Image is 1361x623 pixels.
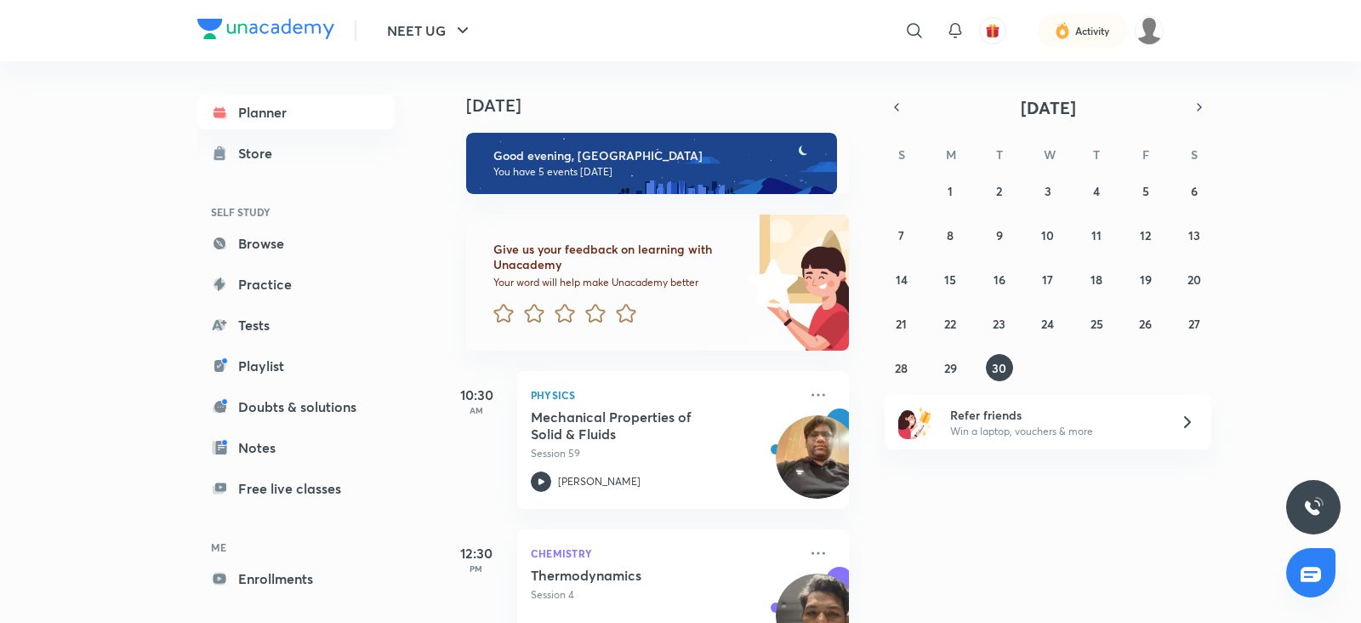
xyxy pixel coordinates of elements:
[996,183,1002,199] abbr: September 2, 2025
[888,310,915,337] button: September 21, 2025
[1191,183,1198,199] abbr: September 6, 2025
[986,221,1013,249] button: September 9, 2025
[1191,146,1198,163] abbr: Saturday
[197,226,395,260] a: Browse
[442,543,510,563] h5: 12:30
[986,177,1013,204] button: September 2, 2025
[1034,310,1062,337] button: September 24, 2025
[197,267,395,301] a: Practice
[1188,227,1200,243] abbr: September 13, 2025
[996,227,1003,243] abbr: September 9, 2025
[1142,146,1149,163] abbr: Friday
[1083,266,1110,293] button: September 18, 2025
[531,446,798,461] p: Session 59
[197,472,395,506] a: Free live classes
[1083,310,1110,337] button: September 25, 2025
[1181,177,1208,204] button: September 6, 2025
[531,409,743,443] h5: Mechanical Properties of Solid & Fluids
[1132,177,1159,204] button: September 5, 2025
[197,19,334,43] a: Company Logo
[1140,271,1152,288] abbr: September 19, 2025
[993,316,1005,332] abbr: September 23, 2025
[1045,183,1051,199] abbr: September 3, 2025
[238,143,282,163] div: Store
[979,17,1006,44] button: avatar
[944,360,957,376] abbr: September 29, 2025
[1083,177,1110,204] button: September 4, 2025
[895,360,908,376] abbr: September 28, 2025
[466,133,837,194] img: evening
[888,354,915,381] button: September 28, 2025
[996,146,1003,163] abbr: Tuesday
[1181,221,1208,249] button: September 13, 2025
[493,148,822,163] h6: Good evening, [GEOGRAPHIC_DATA]
[442,405,510,415] p: AM
[1044,146,1056,163] abbr: Wednesday
[442,563,510,574] p: PM
[197,349,395,383] a: Playlist
[1140,227,1151,243] abbr: September 12, 2025
[197,562,395,596] a: Enrollments
[197,533,395,562] h6: ME
[1135,16,1164,45] img: Pankaj Saproo
[1042,271,1053,288] abbr: September 17, 2025
[1181,310,1208,337] button: September 27, 2025
[531,543,798,563] p: Chemistry
[1181,266,1208,293] button: September 20, 2025
[888,266,915,293] button: September 14, 2025
[898,227,904,243] abbr: September 7, 2025
[1132,221,1159,249] button: September 12, 2025
[1091,227,1102,243] abbr: September 11, 2025
[937,354,964,381] button: September 29, 2025
[992,360,1006,376] abbr: September 30, 2025
[896,271,908,288] abbr: September 14, 2025
[1034,221,1062,249] button: September 10, 2025
[944,316,956,332] abbr: September 22, 2025
[197,136,395,170] a: Store
[493,242,742,272] h6: Give us your feedback on learning with Unacademy
[1034,266,1062,293] button: September 17, 2025
[197,95,395,129] a: Planner
[898,405,932,439] img: referral
[1303,497,1324,517] img: ttu
[1091,316,1103,332] abbr: September 25, 2025
[898,146,905,163] abbr: Sunday
[985,23,1000,38] img: avatar
[944,271,956,288] abbr: September 15, 2025
[908,95,1187,119] button: [DATE]
[531,385,798,405] p: Physics
[896,316,907,332] abbr: September 21, 2025
[1041,316,1054,332] abbr: September 24, 2025
[1041,227,1054,243] abbr: September 10, 2025
[937,221,964,249] button: September 8, 2025
[558,474,641,489] p: [PERSON_NAME]
[466,95,866,116] h4: [DATE]
[442,385,510,405] h5: 10:30
[377,14,483,48] button: NEET UG
[531,567,743,584] h5: Thermodynamics
[986,354,1013,381] button: September 30, 2025
[1132,266,1159,293] button: September 19, 2025
[197,390,395,424] a: Doubts & solutions
[1083,221,1110,249] button: September 11, 2025
[1187,271,1201,288] abbr: September 20, 2025
[937,177,964,204] button: September 1, 2025
[937,266,964,293] button: September 15, 2025
[950,406,1159,424] h6: Refer friends
[1091,271,1102,288] abbr: September 18, 2025
[690,214,849,351] img: feedback_image
[197,431,395,465] a: Notes
[493,276,742,289] p: Your word will help make Unacademy better
[1139,316,1152,332] abbr: September 26, 2025
[1055,20,1070,41] img: activity
[950,424,1159,439] p: Win a laptop, vouchers & more
[986,266,1013,293] button: September 16, 2025
[1132,310,1159,337] button: September 26, 2025
[947,227,954,243] abbr: September 8, 2025
[1093,146,1100,163] abbr: Thursday
[197,308,395,342] a: Tests
[937,310,964,337] button: September 22, 2025
[1142,183,1149,199] abbr: September 5, 2025
[1188,316,1200,332] abbr: September 27, 2025
[946,146,956,163] abbr: Monday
